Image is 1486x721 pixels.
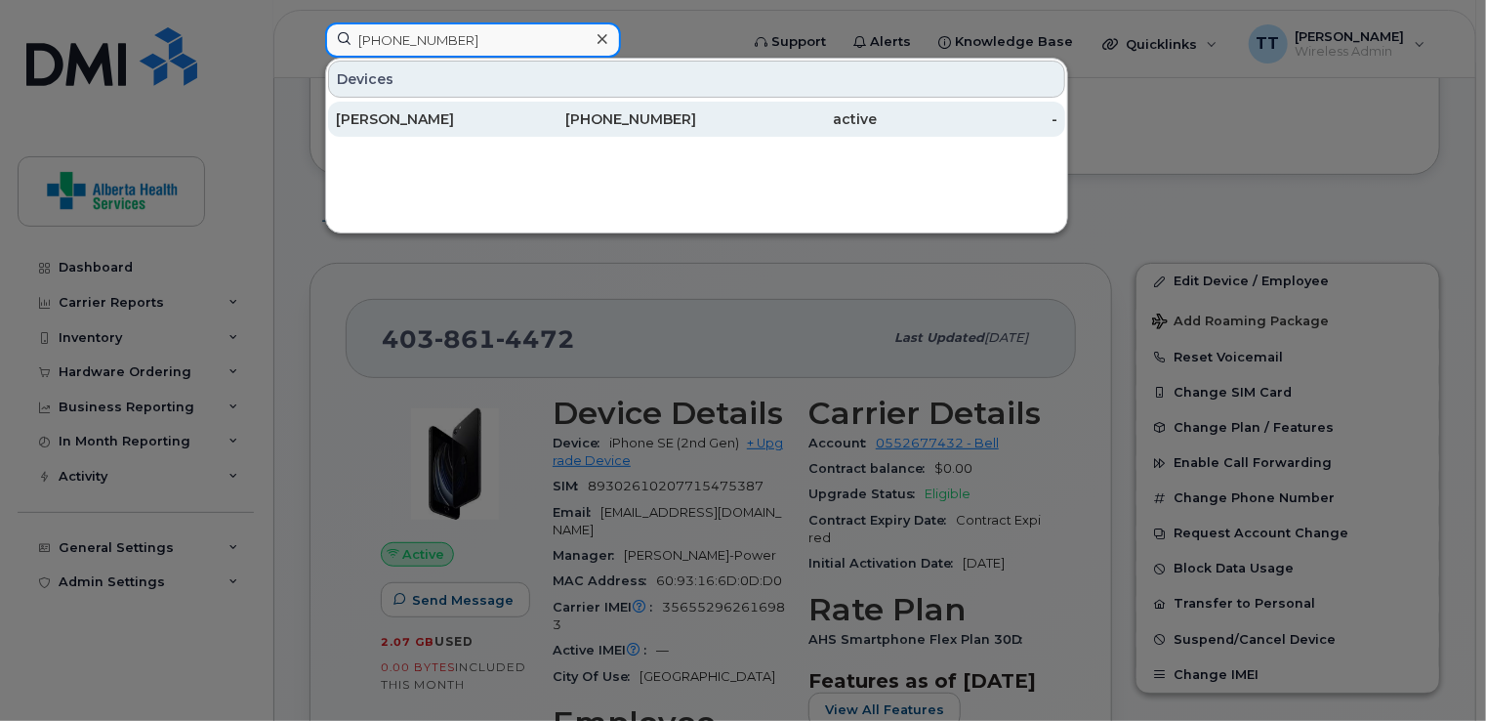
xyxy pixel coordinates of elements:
[325,22,621,58] input: Find something...
[697,109,878,129] div: active
[516,109,697,129] div: [PHONE_NUMBER]
[328,61,1065,98] div: Devices
[328,102,1065,137] a: [PERSON_NAME][PHONE_NUMBER]active-
[336,109,516,129] div: [PERSON_NAME]
[877,109,1057,129] div: -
